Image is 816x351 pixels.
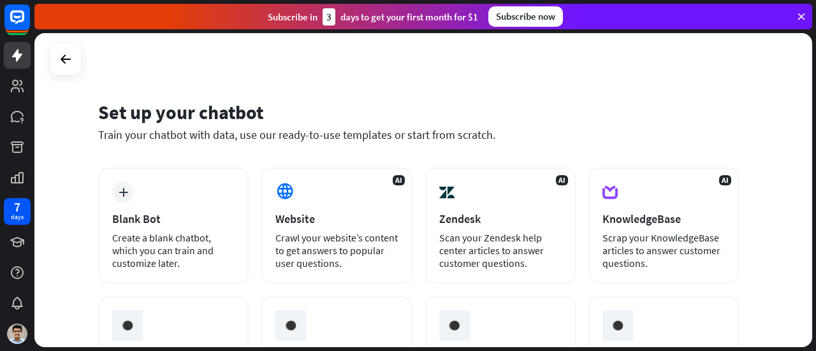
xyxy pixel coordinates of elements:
[323,8,335,25] div: 3
[14,201,20,213] div: 7
[11,213,24,222] div: days
[4,198,31,225] a: 7 days
[268,8,478,25] div: Subscribe in days to get your first month for $1
[488,6,563,27] div: Subscribe now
